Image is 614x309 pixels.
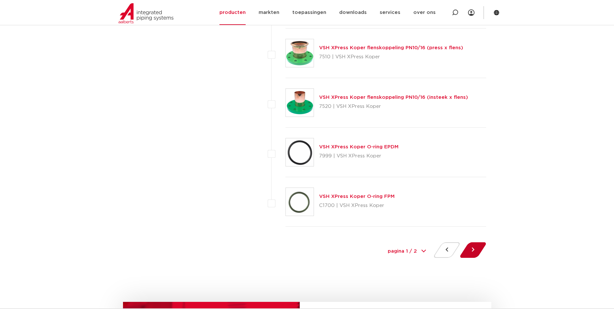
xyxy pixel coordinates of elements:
a: VSH XPress Koper O-ring EPDM [319,144,398,149]
img: Thumbnail for VSH XPress Koper O-ring FPM [286,188,314,216]
p: 7999 | VSH XPress Koper [319,151,398,161]
p: 7510 | VSH XPress Koper [319,52,463,62]
p: 7520 | VSH XPress Koper [319,101,468,112]
a: VSH XPress Koper flenskoppeling PN10/16 (insteek x flens) [319,95,468,100]
a: VSH XPress Koper O-ring FPM [319,194,395,199]
img: Thumbnail for VSH XPress Koper flenskoppeling PN10/16 (insteek x flens) [286,89,314,117]
img: Thumbnail for VSH XPress Koper flenskoppeling PN10/16 (press x flens) [286,39,314,67]
a: VSH XPress Koper flenskoppeling PN10/16 (press x flens) [319,45,463,50]
p: C1700 | VSH XPress Koper [319,200,395,211]
img: Thumbnail for VSH XPress Koper O-ring EPDM [286,138,314,166]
